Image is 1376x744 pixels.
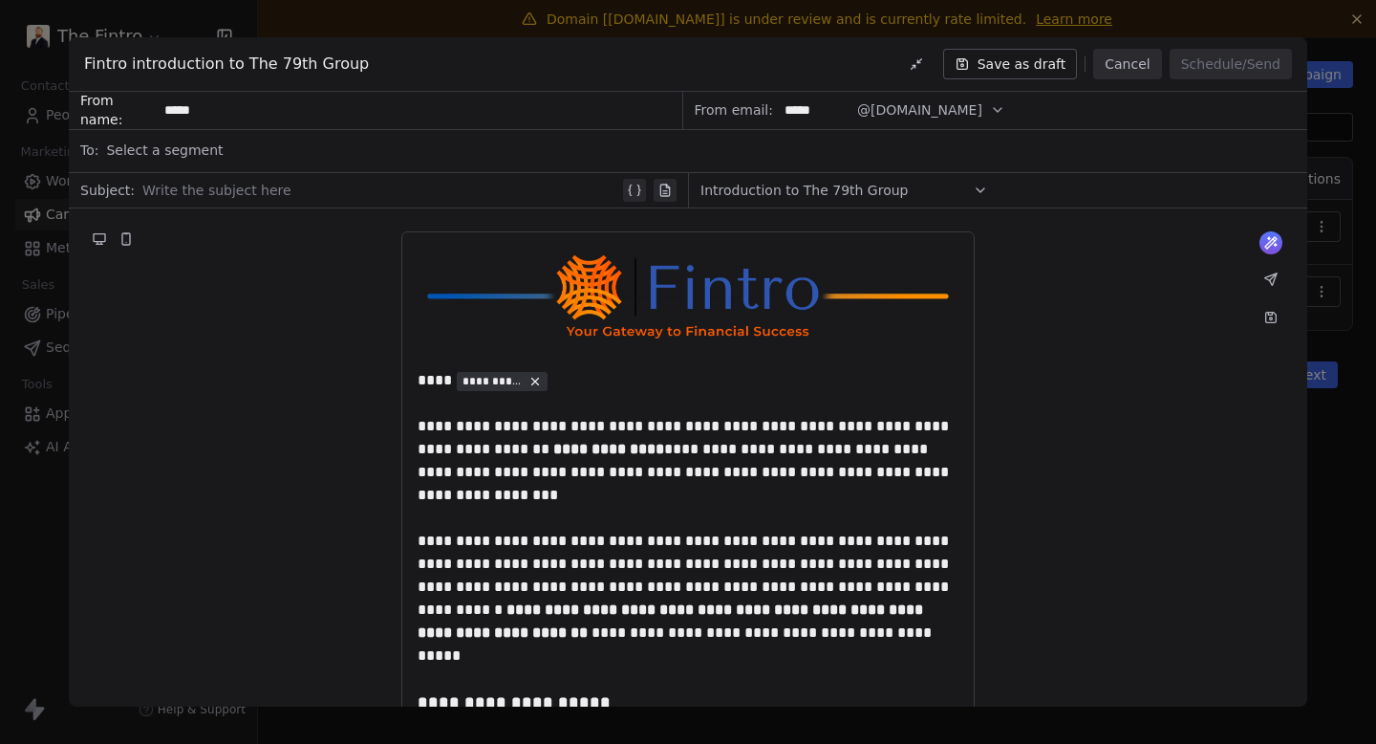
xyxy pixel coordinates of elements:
span: Subject: [80,181,135,206]
button: Schedule/Send [1170,49,1292,79]
span: To: [80,141,98,160]
button: Cancel [1093,49,1161,79]
span: Introduction to The 79th Group [700,181,908,200]
span: Select a segment [106,141,223,160]
span: Fintro introduction to The 79th Group [84,53,369,76]
span: @[DOMAIN_NAME] [857,100,982,120]
button: Save as draft [943,49,1078,79]
span: From email: [695,100,773,120]
span: From name: [80,91,157,129]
